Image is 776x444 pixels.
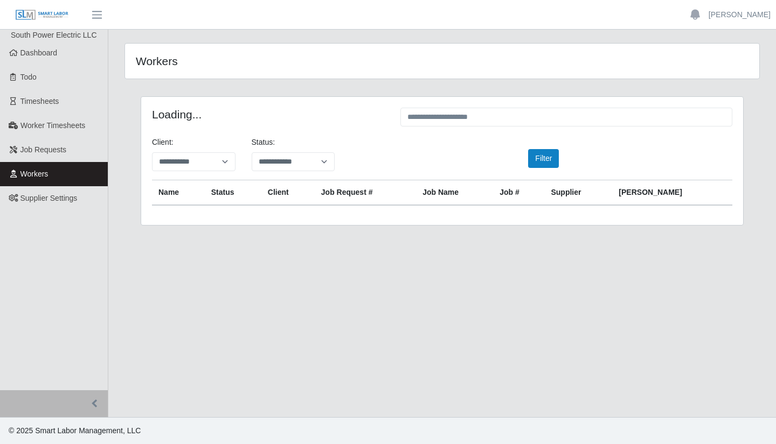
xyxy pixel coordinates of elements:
th: [PERSON_NAME] [612,180,732,206]
th: Job Name [416,180,493,206]
span: Timesheets [20,97,59,105]
span: © 2025 Smart Labor Management, LLC [9,426,141,435]
a: [PERSON_NAME] [709,9,771,20]
span: Dashboard [20,48,58,57]
span: South Power Electric LLC [11,31,97,39]
th: Supplier [544,180,612,206]
th: Client [261,180,315,206]
label: Client: [152,137,174,148]
th: Job Request # [315,180,416,206]
label: Status: [252,137,275,148]
button: Filter [528,149,559,168]
th: Job # [493,180,544,206]
th: Name [152,180,205,206]
span: Workers [20,170,48,178]
span: Worker Timesheets [20,121,85,130]
h4: Workers [136,54,382,68]
img: SLM Logo [15,9,69,21]
h4: Loading... [152,108,384,121]
span: Todo [20,73,37,81]
span: Supplier Settings [20,194,78,202]
span: Job Requests [20,145,67,154]
th: Status [205,180,261,206]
